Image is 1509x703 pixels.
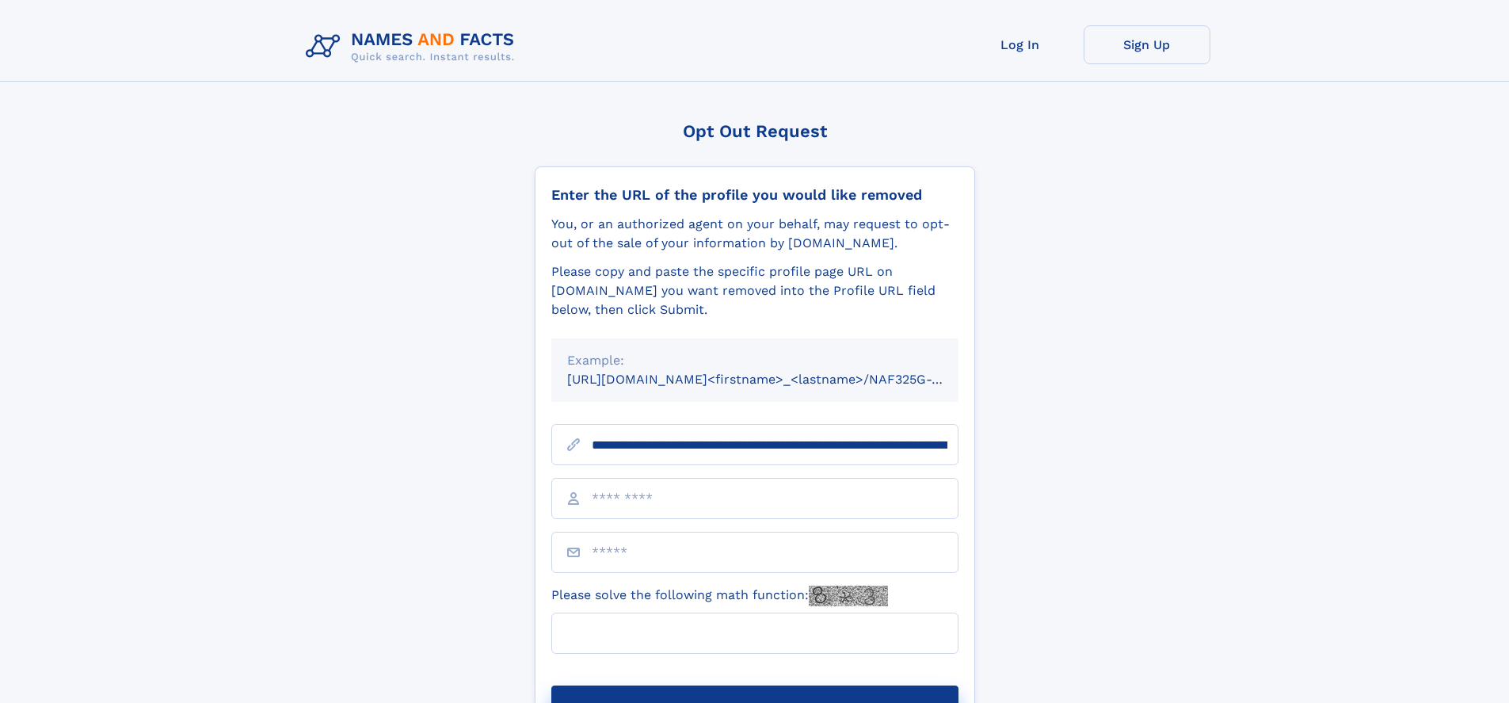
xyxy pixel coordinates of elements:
[567,372,989,387] small: [URL][DOMAIN_NAME]<firstname>_<lastname>/NAF325G-xxxxxxxx
[1084,25,1210,64] a: Sign Up
[551,586,888,606] label: Please solve the following math function:
[551,262,958,319] div: Please copy and paste the specific profile page URL on [DOMAIN_NAME] you want removed into the Pr...
[535,121,975,141] div: Opt Out Request
[957,25,1084,64] a: Log In
[551,215,958,253] div: You, or an authorized agent on your behalf, may request to opt-out of the sale of your informatio...
[299,25,528,68] img: Logo Names and Facts
[567,351,943,370] div: Example:
[551,186,958,204] div: Enter the URL of the profile you would like removed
